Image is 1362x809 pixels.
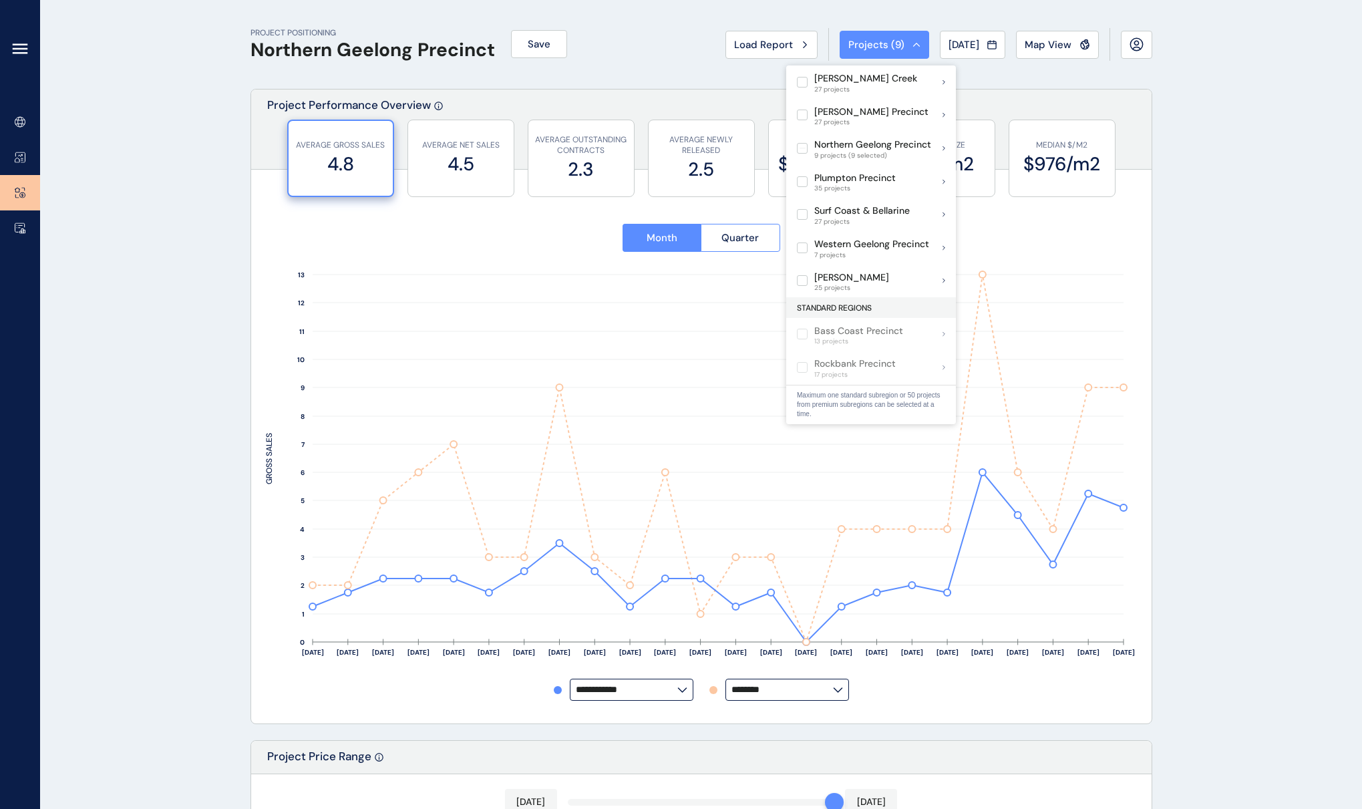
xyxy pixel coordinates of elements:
[654,648,676,657] text: [DATE]
[814,138,931,152] p: Northern Geelong Precinct
[814,218,910,226] span: 27 projects
[776,140,868,151] p: MEDIAN PRICE
[516,796,545,809] p: [DATE]
[1016,151,1108,177] label: $976/m2
[295,140,386,151] p: AVERAGE GROSS SALES
[267,749,371,774] p: Project Price Range
[250,39,495,61] h1: Northern Geelong Precinct
[535,134,627,157] p: AVERAGE OUTSTANDING CONTRACTS
[298,271,305,279] text: 13
[795,648,817,657] text: [DATE]
[300,638,305,647] text: 0
[301,440,305,449] text: 7
[848,38,904,51] span: Projects ( 9 )
[301,412,305,421] text: 8
[298,299,305,307] text: 12
[583,648,605,657] text: [DATE]
[814,271,889,285] p: [PERSON_NAME]
[1112,648,1134,657] text: [DATE]
[814,184,896,192] span: 35 projects
[725,31,818,59] button: Load Report
[513,648,535,657] text: [DATE]
[647,231,677,245] span: Month
[776,151,868,177] label: $345,000
[301,496,305,505] text: 5
[814,337,903,345] span: 13 projects
[264,433,275,484] text: GROSS SALES
[299,327,305,336] text: 11
[297,355,305,364] text: 10
[302,610,305,619] text: 1
[295,151,386,177] label: 4.8
[548,648,570,657] text: [DATE]
[866,648,888,657] text: [DATE]
[407,648,429,657] text: [DATE]
[814,251,929,259] span: 7 projects
[442,648,464,657] text: [DATE]
[814,152,931,160] span: 9 projects (9 selected)
[301,581,305,590] text: 2
[337,648,359,657] text: [DATE]
[724,648,746,657] text: [DATE]
[759,648,782,657] text: [DATE]
[1025,38,1071,51] span: Map View
[814,172,896,185] p: Plumpton Precinct
[814,204,910,218] p: Surf Coast & Bellarine
[1077,648,1099,657] text: [DATE]
[840,31,929,59] button: Projects (9)
[900,648,922,657] text: [DATE]
[857,796,886,809] p: [DATE]
[814,86,917,94] span: 27 projects
[623,224,701,252] button: Month
[655,156,747,182] label: 2.5
[734,38,793,51] span: Load Report
[1016,31,1099,59] button: Map View
[814,371,896,379] span: 17 projects
[619,648,641,657] text: [DATE]
[721,231,759,245] span: Quarter
[1016,140,1108,151] p: MEDIAN $/M2
[301,468,305,477] text: 6
[535,156,627,182] label: 2.3
[655,134,747,157] p: AVERAGE NEWLY RELEASED
[372,648,394,657] text: [DATE]
[1007,648,1029,657] text: [DATE]
[301,648,323,657] text: [DATE]
[301,553,305,562] text: 3
[814,72,917,86] p: [PERSON_NAME] Creek
[528,37,550,51] span: Save
[689,648,711,657] text: [DATE]
[814,106,928,119] p: [PERSON_NAME] Precinct
[415,140,507,151] p: AVERAGE NET SALES
[511,30,567,58] button: Save
[940,31,1005,59] button: [DATE]
[415,151,507,177] label: 4.5
[478,648,500,657] text: [DATE]
[300,525,305,534] text: 4
[814,238,929,251] p: Western Geelong Precinct
[814,284,889,292] span: 25 projects
[301,383,305,392] text: 9
[814,325,903,338] p: Bass Coast Precinct
[971,648,993,657] text: [DATE]
[1041,648,1063,657] text: [DATE]
[797,391,945,419] p: Maximum one standard subregion or 50 projects from premium subregions can be selected at a time.
[701,224,780,252] button: Quarter
[814,357,896,371] p: Rockbank Precinct
[814,118,928,126] span: 27 projects
[936,648,958,657] text: [DATE]
[949,38,979,51] span: [DATE]
[267,98,431,169] p: Project Performance Overview
[797,303,872,313] span: STANDARD REGIONS
[830,648,852,657] text: [DATE]
[250,27,495,39] p: PROJECT POSITIONING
